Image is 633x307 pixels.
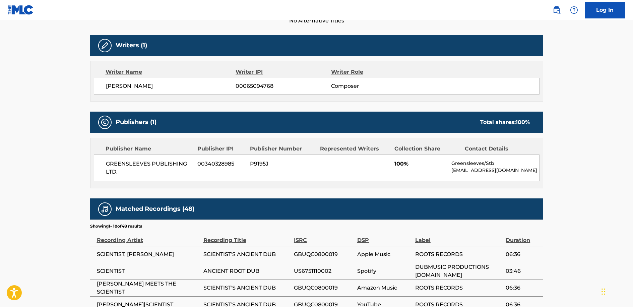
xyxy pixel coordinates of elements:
[203,267,291,275] span: ANCIENT ROOT DUB
[97,280,200,296] span: [PERSON_NAME] MEETS THE SCIENTIST
[294,229,354,244] div: ISRC
[116,42,147,49] h5: Writers (1)
[101,205,109,213] img: Matched Recordings
[236,82,331,90] span: 00065094768
[357,284,412,292] span: Amazon Music
[197,160,245,168] span: 00340328985
[506,284,540,292] span: 06:36
[294,250,354,258] span: GBUQC0800019
[394,145,459,153] div: Collection Share
[506,267,540,275] span: 03:46
[294,267,354,275] span: US6751110002
[320,145,389,153] div: Represented Writers
[106,82,236,90] span: [PERSON_NAME]
[101,42,109,50] img: Writers
[331,68,418,76] div: Writer Role
[331,82,418,90] span: Composer
[357,229,412,244] div: DSP
[550,3,563,17] a: Public Search
[599,275,633,307] iframe: Chat Widget
[90,17,543,25] span: No Alternative Titles
[8,5,34,15] img: MLC Logo
[97,250,200,258] span: SCIENTIST, [PERSON_NAME]
[106,68,236,76] div: Writer Name
[415,263,502,279] span: DUBMUSIC PRODUCTIONS [DOMAIN_NAME]
[480,118,530,126] div: Total shares:
[415,284,502,292] span: ROOTS RECORDS
[90,223,142,229] p: Showing 1 - 10 of 48 results
[106,160,193,176] span: GREENSLEEVES PUBLISHING LTD.
[294,284,354,292] span: GBUQC0800019
[357,267,412,275] span: Spotify
[570,6,578,14] img: help
[585,2,625,18] a: Log In
[250,160,315,168] span: P9195J
[553,6,561,14] img: search
[451,160,539,167] p: Greensleeves/Stb
[97,267,200,275] span: SCIENTIST
[203,229,291,244] div: Recording Title
[197,145,245,153] div: Publisher IPI
[506,250,540,258] span: 06:36
[203,284,291,292] span: SCIENTIST'S ANCIENT DUB
[567,3,581,17] div: Help
[394,160,446,168] span: 100%
[236,68,331,76] div: Writer IPI
[357,250,412,258] span: Apple Music
[97,229,200,244] div: Recording Artist
[116,118,156,126] h5: Publishers (1)
[415,250,502,258] span: ROOTS RECORDS
[203,250,291,258] span: SCIENTIST'S ANCIENT DUB
[516,119,530,125] span: 100 %
[415,229,502,244] div: Label
[106,145,192,153] div: Publisher Name
[101,118,109,126] img: Publishers
[506,229,540,244] div: Duration
[465,145,530,153] div: Contact Details
[602,282,606,302] div: Drag
[451,167,539,174] p: [EMAIL_ADDRESS][DOMAIN_NAME]
[116,205,194,213] h5: Matched Recordings (48)
[250,145,315,153] div: Publisher Number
